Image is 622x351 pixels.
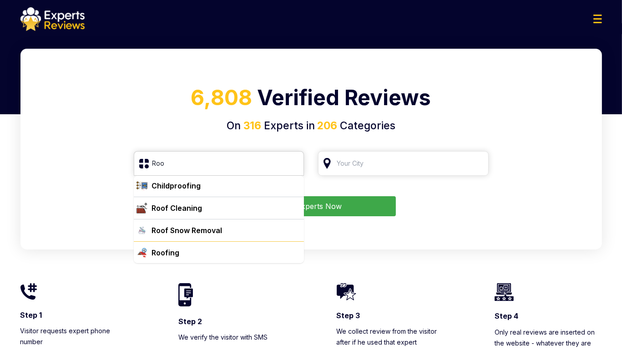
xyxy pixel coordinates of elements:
[226,196,396,216] button: Find Experts Now
[495,283,514,301] img: homeIcon4
[137,225,147,236] img: category icon
[318,151,489,176] input: Your City
[152,180,201,191] div: Childproofing
[178,316,286,326] h3: Step 2
[495,311,602,321] h3: Step 4
[20,7,85,31] img: logo
[31,82,591,118] h1: Verified Reviews
[315,119,337,132] span: 206
[20,310,128,320] h3: Step 1
[337,326,444,348] p: We collect review from the visitor after if he used that expert
[593,15,602,23] img: Menu Icon
[152,247,180,258] div: Roofing
[191,85,253,110] span: 6,808
[337,310,444,320] h3: Step 3
[137,247,147,258] img: category icon
[243,119,261,132] span: 316
[152,203,202,214] div: Roof Cleaning
[337,283,356,300] img: homeIcon3
[20,326,128,347] p: Visitor requests expert phone number
[137,180,147,191] img: category icon
[137,203,147,214] img: category icon
[20,283,37,300] img: homeIcon1
[178,332,286,343] p: We verify the visitor with SMS
[31,118,591,134] h4: On Experts in Categories
[178,283,193,306] img: homeIcon2
[152,225,223,236] div: Roof Snow Removal
[134,151,304,176] input: Search Category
